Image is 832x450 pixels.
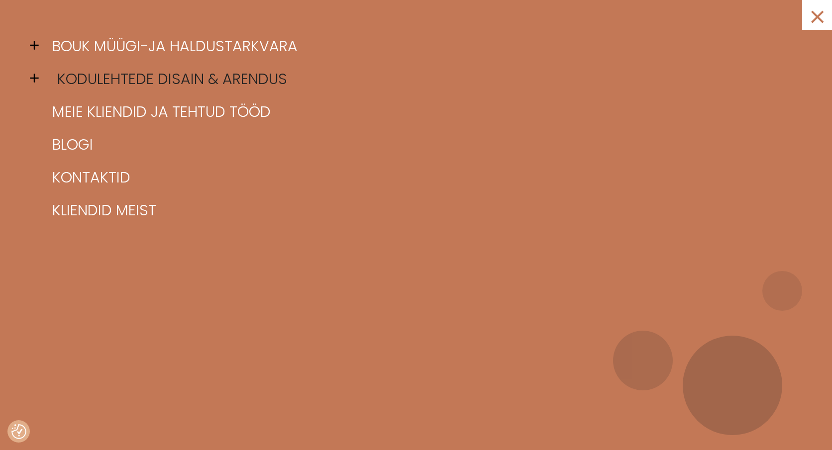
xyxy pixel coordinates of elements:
a: Meie kliendid ja tehtud tööd [45,95,802,128]
img: Revisit consent button [11,424,26,439]
a: BOUK müügi-ja haldustarkvara [45,30,802,63]
button: Nõusolekueelistused [11,424,26,439]
a: Blogi [45,128,802,161]
a: Kodulehtede disain & arendus [50,63,807,95]
a: Kliendid meist [45,194,802,227]
a: Kontaktid [45,161,802,194]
